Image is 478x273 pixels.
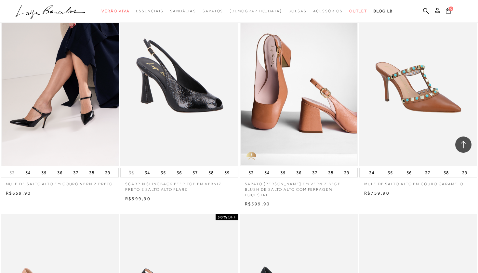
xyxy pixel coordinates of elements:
button: 37 [191,168,200,177]
a: SCARPIN SLINGBACK PEEP TOE EM VERNIZ PRETO E SALTO ALTO FLARE [120,177,238,192]
span: OFF [228,215,236,219]
span: 0 [449,6,453,11]
button: 36 [405,168,414,177]
button: 39 [222,168,232,177]
button: 38 [206,168,216,177]
button: 39 [103,168,112,177]
a: BLOG LB [374,5,392,17]
button: 37 [310,168,319,177]
a: noSubCategoriesText [230,5,282,17]
button: 33 [246,168,256,177]
button: 35 [278,168,287,177]
button: 0 [444,7,453,16]
span: Verão Viva [101,9,129,13]
span: R$599,90 [245,201,270,206]
a: categoryNavScreenReaderText [288,5,307,17]
button: 34 [143,168,152,177]
button: 35 [386,168,395,177]
span: R$599,90 [125,196,151,201]
a: SAPATO [PERSON_NAME] EM VERNIZ BEGE BLUSH DE SALTO ALTO COM FERRAGEM EQUESTRE [240,177,358,198]
button: 34 [367,168,376,177]
button: 33 [127,170,136,176]
strong: 50% [218,215,228,219]
button: 34 [262,168,272,177]
span: [DEMOGRAPHIC_DATA] [230,9,282,13]
span: Sapatos [203,9,223,13]
span: BLOG LB [374,9,392,13]
span: R$759,90 [364,190,390,196]
button: 37 [423,168,432,177]
a: categoryNavScreenReaderText [349,5,367,17]
button: 38 [326,168,335,177]
button: 37 [71,168,80,177]
a: MULE DE SALTO ALTO EM COURO CARAMELO [359,177,477,187]
span: Acessórios [313,9,343,13]
button: 35 [159,168,168,177]
button: 36 [55,168,64,177]
span: Essenciais [136,9,163,13]
button: 34 [23,168,33,177]
span: Outlet [349,9,367,13]
img: golden_caliandra_v6.png [240,147,263,166]
button: 38 [442,168,451,177]
button: 36 [294,168,303,177]
a: categoryNavScreenReaderText [313,5,343,17]
a: categoryNavScreenReaderText [136,5,163,17]
span: R$659,90 [6,190,31,196]
button: 36 [175,168,184,177]
a: MULE DE SALTO ALTO EM COURO VERNIZ PRETO [1,177,119,187]
button: 39 [460,168,469,177]
button: 38 [87,168,96,177]
button: 35 [39,168,48,177]
button: 33 [7,170,17,176]
a: categoryNavScreenReaderText [203,5,223,17]
a: categoryNavScreenReaderText [170,5,196,17]
button: 39 [342,168,351,177]
span: Sandálias [170,9,196,13]
span: Bolsas [288,9,307,13]
a: categoryNavScreenReaderText [101,5,129,17]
